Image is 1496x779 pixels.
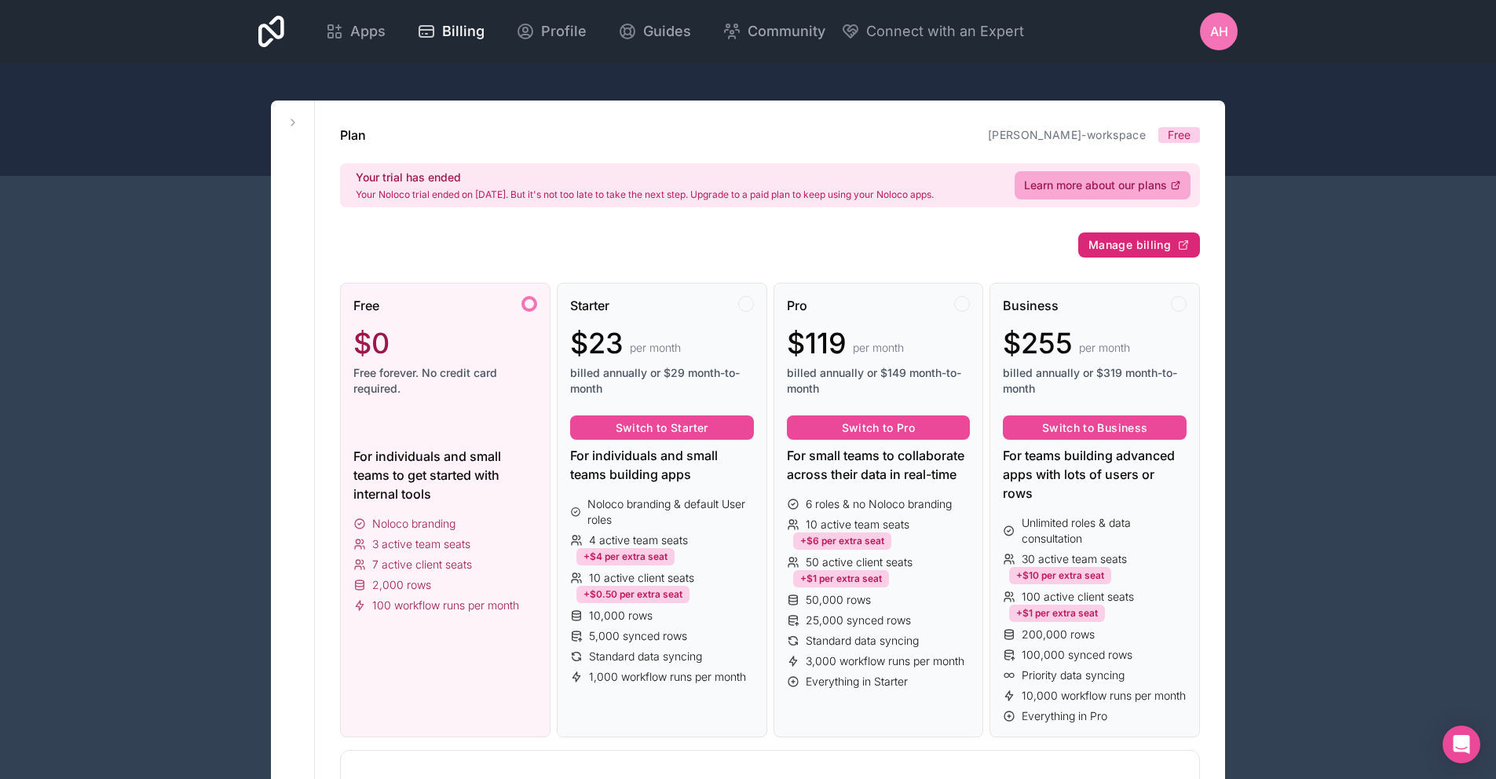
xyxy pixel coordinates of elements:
div: +$1 per extra seat [1009,605,1105,622]
span: per month [1079,340,1130,356]
span: 4 active team seats [589,532,688,548]
span: billed annually or $319 month-to-month [1003,365,1187,397]
span: Standard data syncing [806,633,919,649]
span: $255 [1003,327,1073,359]
span: billed annually or $149 month-to-month [787,365,971,397]
button: Switch to Business [1003,415,1187,441]
div: For small teams to collaborate across their data in real-time [787,446,971,484]
span: $0 [353,327,390,359]
span: 6 roles & no Noloco branding [806,496,952,512]
a: Community [710,14,838,49]
div: For teams building advanced apps with lots of users or rows [1003,446,1187,503]
span: Pro [787,296,807,315]
span: Connect with an Expert [866,20,1024,42]
span: Learn more about our plans [1024,177,1167,193]
button: Switch to Pro [787,415,971,441]
span: 25,000 synced rows [806,613,911,628]
span: Everything in Starter [806,674,908,689]
a: [PERSON_NAME]-workspace [988,128,1146,141]
span: 3,000 workflow runs per month [806,653,964,669]
h2: Your trial has ended [356,170,934,185]
span: 30 active team seats [1022,551,1127,567]
span: billed annually or $29 month-to-month [570,365,754,397]
span: $23 [570,327,624,359]
a: Billing [404,14,497,49]
span: 7 active client seats [372,557,472,572]
span: Guides [643,20,691,42]
span: Apps [350,20,386,42]
span: per month [853,340,904,356]
span: Noloco branding [372,516,455,532]
span: per month [630,340,681,356]
p: Your Noloco trial ended on [DATE]. But it's not too late to take the next step. Upgrade to a paid... [356,188,934,201]
span: 3 active team seats [372,536,470,552]
span: 10 active team seats [806,517,909,532]
a: Apps [313,14,398,49]
span: Standard data syncing [589,649,702,664]
span: 200,000 rows [1022,627,1095,642]
h1: Plan [340,126,366,144]
button: Connect with an Expert [841,20,1024,42]
button: Switch to Starter [570,415,754,441]
span: Business [1003,296,1059,315]
span: Community [748,20,825,42]
span: Noloco branding & default User roles [587,496,753,528]
span: 50 active client seats [806,554,913,570]
div: +$10 per extra seat [1009,567,1111,584]
span: Free forever. No credit card required. [353,365,537,397]
button: Manage billing [1078,232,1200,258]
span: Free [353,296,379,315]
span: Unlimited roles & data consultation [1022,515,1187,547]
span: Priority data syncing [1022,667,1125,683]
div: For individuals and small teams to get started with internal tools [353,447,537,503]
a: Guides [605,14,704,49]
div: For individuals and small teams building apps [570,446,754,484]
span: Everything in Pro [1022,708,1107,724]
span: AH [1210,22,1228,41]
span: 100 workflow runs per month [372,598,519,613]
span: 100 active client seats [1022,589,1134,605]
div: Open Intercom Messenger [1443,726,1480,763]
span: Free [1168,127,1191,143]
span: $119 [787,327,847,359]
span: Profile [541,20,587,42]
div: +$1 per extra seat [793,570,889,587]
span: 1,000 workflow runs per month [589,669,746,685]
div: +$4 per extra seat [576,548,675,565]
a: Profile [503,14,599,49]
span: 10,000 workflow runs per month [1022,688,1186,704]
span: 10 active client seats [589,570,694,586]
span: 100,000 synced rows [1022,647,1132,663]
span: 50,000 rows [806,592,871,608]
span: 5,000 synced rows [589,628,687,644]
div: +$0.50 per extra seat [576,586,689,603]
span: 10,000 rows [589,608,653,624]
span: Starter [570,296,609,315]
a: Learn more about our plans [1015,171,1191,199]
span: Billing [442,20,485,42]
div: +$6 per extra seat [793,532,891,550]
span: Manage billing [1088,238,1171,252]
span: 2,000 rows [372,577,431,593]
